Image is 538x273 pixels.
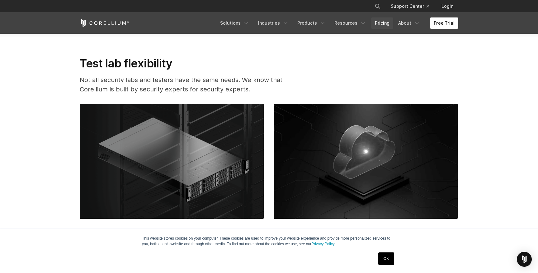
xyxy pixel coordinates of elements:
a: Products [294,17,329,29]
div: Open Intercom Messenger [517,252,532,267]
a: Support Center [386,1,434,12]
a: OK [378,252,394,265]
div: Navigation Menu [367,1,458,12]
button: Search [372,1,383,12]
a: Resources [331,17,370,29]
a: Free Trial [430,17,458,29]
a: Industries [254,17,292,29]
p: Not all security labs and testers have the same needs. We know that Corellium is built by securit... [80,75,292,94]
a: Pricing [371,17,393,29]
img: Corellium platform cloud service [274,104,458,219]
a: Privacy Policy. [311,242,335,246]
div: Navigation Menu [216,17,458,29]
a: Corellium Home [80,19,129,27]
h3: Test lab flexibility [80,56,292,70]
img: Dedicated servers for the AWS cloud [80,104,264,219]
a: About [394,17,424,29]
a: Solutions [216,17,253,29]
p: This website stores cookies on your computer. These cookies are used to improve your website expe... [142,236,396,247]
a: Login [437,1,458,12]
